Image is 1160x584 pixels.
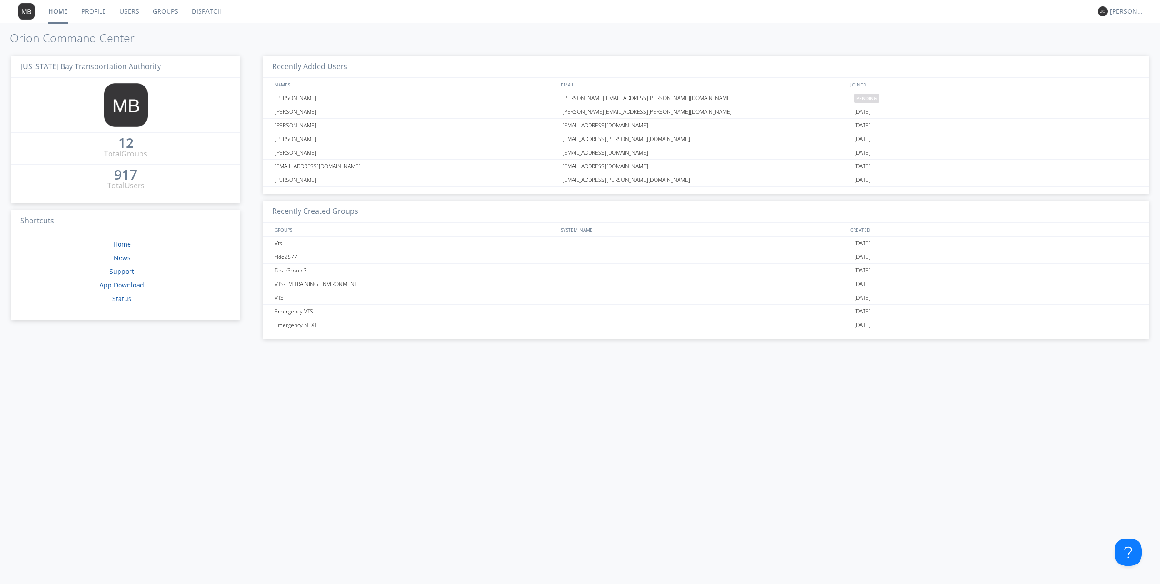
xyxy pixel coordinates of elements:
span: [US_STATE] Bay Transportation Authority [20,61,161,71]
span: [DATE] [854,119,870,132]
div: [PERSON_NAME] [272,119,560,132]
div: [PERSON_NAME] [272,91,560,105]
div: [PERSON_NAME][EMAIL_ADDRESS][PERSON_NAME][DOMAIN_NAME] [560,105,852,118]
div: [EMAIL_ADDRESS][DOMAIN_NAME] [272,160,560,173]
span: [DATE] [854,146,870,160]
a: 917 [114,170,137,181]
a: Support [110,267,134,276]
div: 917 [114,170,137,179]
span: [DATE] [854,318,870,332]
img: 373638.png [104,83,148,127]
a: Emergency NEXT[DATE] [263,318,1149,332]
div: [PERSON_NAME] [272,105,560,118]
div: [EMAIL_ADDRESS][PERSON_NAME][DOMAIN_NAME] [560,132,852,146]
a: 12 [118,138,134,149]
span: [DATE] [854,250,870,264]
span: [DATE] [854,237,870,250]
a: [PERSON_NAME][EMAIL_ADDRESS][PERSON_NAME][DOMAIN_NAME][DATE] [263,173,1149,187]
h3: Shortcuts [11,210,240,232]
div: Emergency VTS [272,305,560,318]
div: Total Groups [104,149,147,159]
span: [DATE] [854,160,870,173]
div: SYSTEM_NAME [559,223,848,236]
span: [DATE] [854,277,870,291]
a: [EMAIL_ADDRESS][DOMAIN_NAME][EMAIL_ADDRESS][DOMAIN_NAME][DATE] [263,160,1149,173]
span: [DATE] [854,173,870,187]
h3: Recently Created Groups [263,201,1149,223]
iframe: Toggle Customer Support [1115,539,1142,566]
div: VTS-FM TRAINING ENVIRONMENT [272,277,560,291]
a: [PERSON_NAME][EMAIL_ADDRESS][DOMAIN_NAME][DATE] [263,146,1149,160]
div: Vts [272,237,560,250]
div: [EMAIL_ADDRESS][DOMAIN_NAME] [560,160,852,173]
div: Test Group 2 [272,264,560,277]
div: [PERSON_NAME] [272,132,560,146]
a: Home [113,240,131,248]
div: EMAIL [559,78,848,91]
a: VTS-FM TRAINING ENVIRONMENT[DATE] [263,277,1149,291]
div: [PERSON_NAME][EMAIL_ADDRESS][PERSON_NAME][DOMAIN_NAME] [560,91,852,105]
img: 373638.png [1098,6,1108,16]
a: [PERSON_NAME][PERSON_NAME][EMAIL_ADDRESS][PERSON_NAME][DOMAIN_NAME][DATE] [263,105,1149,119]
a: Status [112,294,131,303]
div: JOINED [848,78,1140,91]
span: [DATE] [854,305,870,318]
a: [PERSON_NAME][PERSON_NAME][EMAIL_ADDRESS][PERSON_NAME][DOMAIN_NAME]pending [263,91,1149,105]
div: Total Users [107,181,145,191]
span: pending [854,94,879,103]
h3: Recently Added Users [263,56,1149,78]
img: 373638.png [18,3,35,20]
span: [DATE] [854,291,870,305]
div: [EMAIL_ADDRESS][PERSON_NAME][DOMAIN_NAME] [560,173,852,186]
div: NAMES [272,78,557,91]
div: 12 [118,138,134,147]
a: News [114,253,130,262]
a: Test Group 2[DATE] [263,264,1149,277]
div: [EMAIL_ADDRESS][DOMAIN_NAME] [560,119,852,132]
a: App Download [100,281,144,289]
div: [PERSON_NAME] [1110,7,1144,16]
div: Emergency NEXT [272,318,560,332]
a: [PERSON_NAME][EMAIL_ADDRESS][PERSON_NAME][DOMAIN_NAME][DATE] [263,132,1149,146]
span: [DATE] [854,105,870,119]
div: GROUPS [272,223,557,236]
div: CREATED [848,223,1140,236]
div: [EMAIL_ADDRESS][DOMAIN_NAME] [560,146,852,159]
span: [DATE] [854,132,870,146]
a: Emergency VTS[DATE] [263,305,1149,318]
div: ride2577 [272,250,560,263]
a: VTS[DATE] [263,291,1149,305]
div: [PERSON_NAME] [272,173,560,186]
div: [PERSON_NAME] [272,146,560,159]
div: VTS [272,291,560,304]
a: [PERSON_NAME][EMAIL_ADDRESS][DOMAIN_NAME][DATE] [263,119,1149,132]
span: [DATE] [854,264,870,277]
a: ride2577[DATE] [263,250,1149,264]
a: Vts[DATE] [263,237,1149,250]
